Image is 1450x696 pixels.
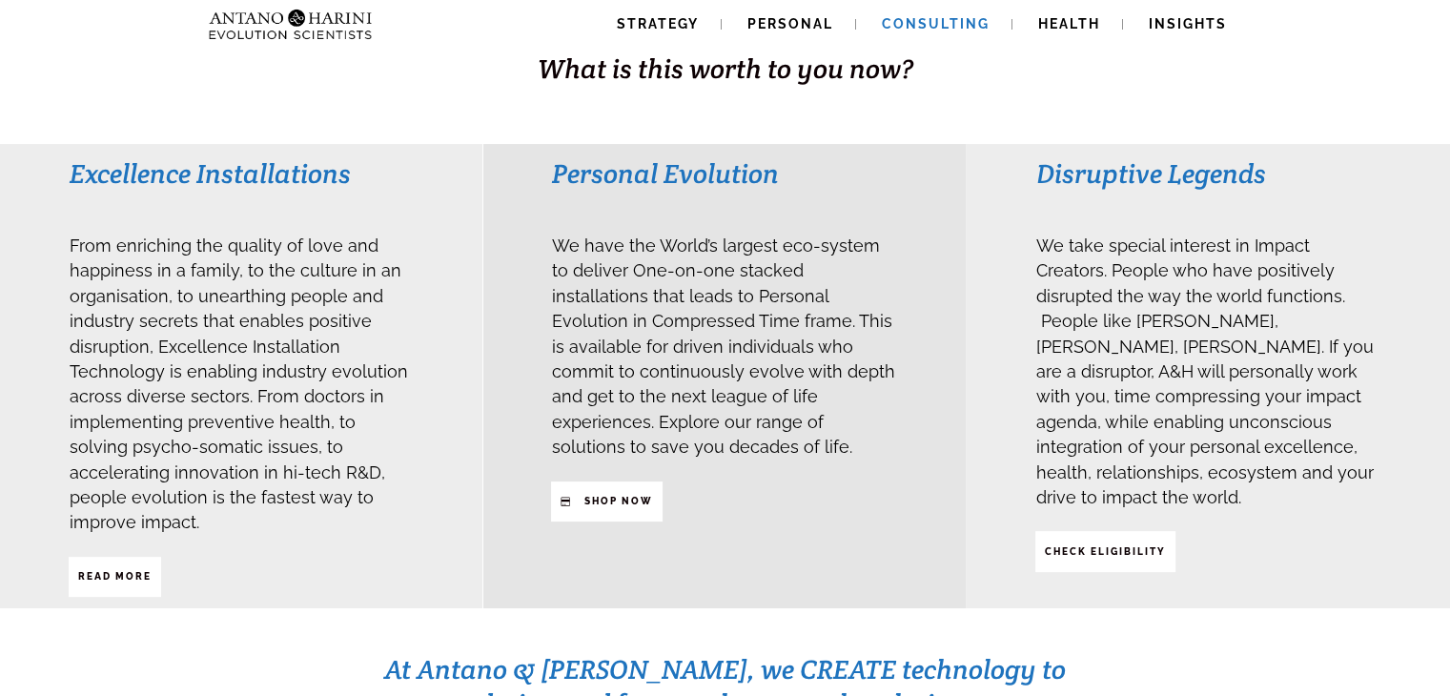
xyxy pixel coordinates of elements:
[551,481,663,522] a: SHop NOW
[552,156,896,191] h3: Personal Evolution
[1036,156,1380,191] h3: Disruptive Legends
[538,51,913,86] span: What is this worth to you now?
[70,235,408,532] span: From enriching the quality of love and happiness in a family, to the culture in an organisation, ...
[1036,235,1374,507] span: We take special interest in Impact Creators. People who have positively disrupted the way the wor...
[69,557,161,597] a: Read More
[584,496,653,506] strong: SHop NOW
[78,571,152,582] strong: Read More
[1038,16,1100,31] span: Health
[70,156,414,191] h3: Excellence Installations
[747,16,833,31] span: Personal
[1045,546,1166,557] strong: CHECK ELIGIBILITY
[552,235,895,457] span: We have the World’s largest eco-system to deliver One-on-one stacked installations that leads to ...
[617,16,699,31] span: Strategy
[882,16,990,31] span: Consulting
[1035,531,1175,571] a: CHECK ELIGIBILITY
[1149,16,1227,31] span: Insights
